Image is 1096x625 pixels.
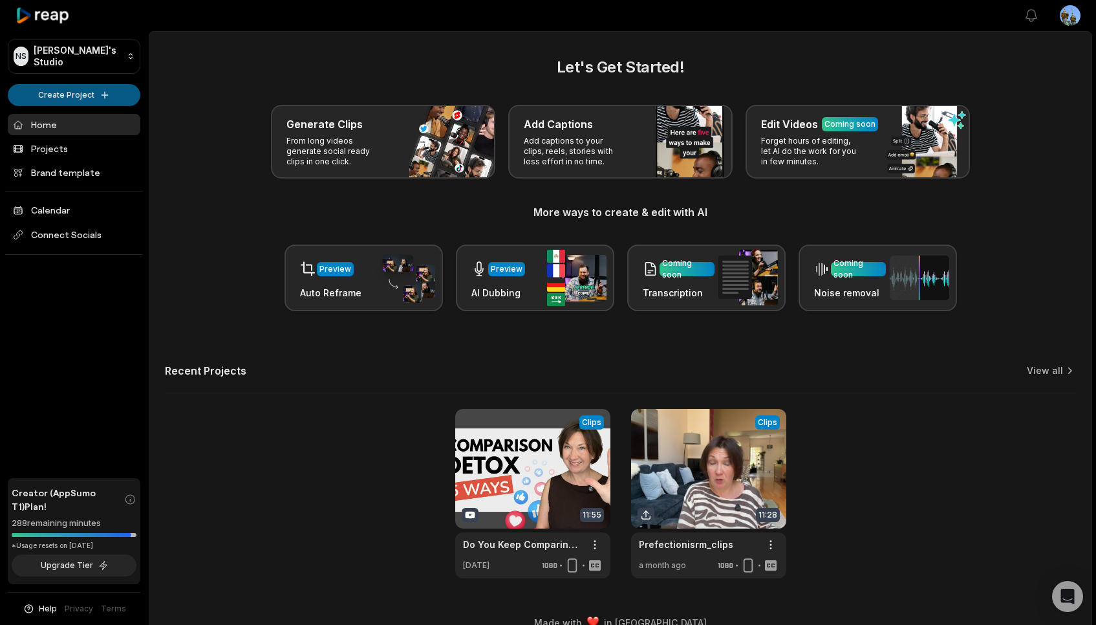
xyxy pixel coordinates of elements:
[471,286,525,300] h3: AI Dubbing
[165,56,1076,79] h2: Let's Get Started!
[833,258,883,281] div: Coming soon
[286,136,387,167] p: From long videos generate social ready clips in one click.
[12,554,136,576] button: Upgrade Tier
[286,116,363,132] h3: Generate Clips
[8,84,140,106] button: Create Project
[14,47,28,66] div: NS
[165,204,1076,220] h3: More ways to create & edit with AI
[639,538,733,551] a: Prefectionisrm_clips
[761,116,818,132] h3: Edit Videos
[8,138,140,159] a: Projects
[824,118,876,130] div: Coming soon
[524,116,593,132] h3: Add Captions
[463,538,582,551] a: Do You Keep Comparing Yourself? 5 Ways to Break Free
[718,250,778,305] img: transcription.png
[12,486,124,513] span: Creator (AppSumo T1) Plan!
[300,286,361,300] h3: Auto Reframe
[8,223,140,247] span: Connect Socials
[761,136,861,167] p: Forget hours of editing, let AI do the work for you in few minutes.
[662,258,712,281] div: Coming soon
[101,603,126,615] a: Terms
[1052,581,1083,612] div: Open Intercom Messenger
[491,263,522,275] div: Preview
[547,250,607,306] img: ai_dubbing.png
[65,603,93,615] a: Privacy
[165,364,246,377] h2: Recent Projects
[8,199,140,221] a: Calendar
[319,263,351,275] div: Preview
[643,286,715,300] h3: Transcription
[8,114,140,135] a: Home
[8,162,140,183] a: Brand template
[376,253,435,303] img: auto_reframe.png
[12,517,136,530] div: 288 remaining minutes
[23,603,57,615] button: Help
[34,45,122,68] p: [PERSON_NAME]'s Studio
[814,286,886,300] h3: Noise removal
[1027,364,1063,377] a: View all
[12,541,136,551] div: *Usage resets on [DATE]
[890,256,949,300] img: noise_removal.png
[524,136,624,167] p: Add captions to your clips, reels, stories with less effort in no time.
[39,603,57,615] span: Help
